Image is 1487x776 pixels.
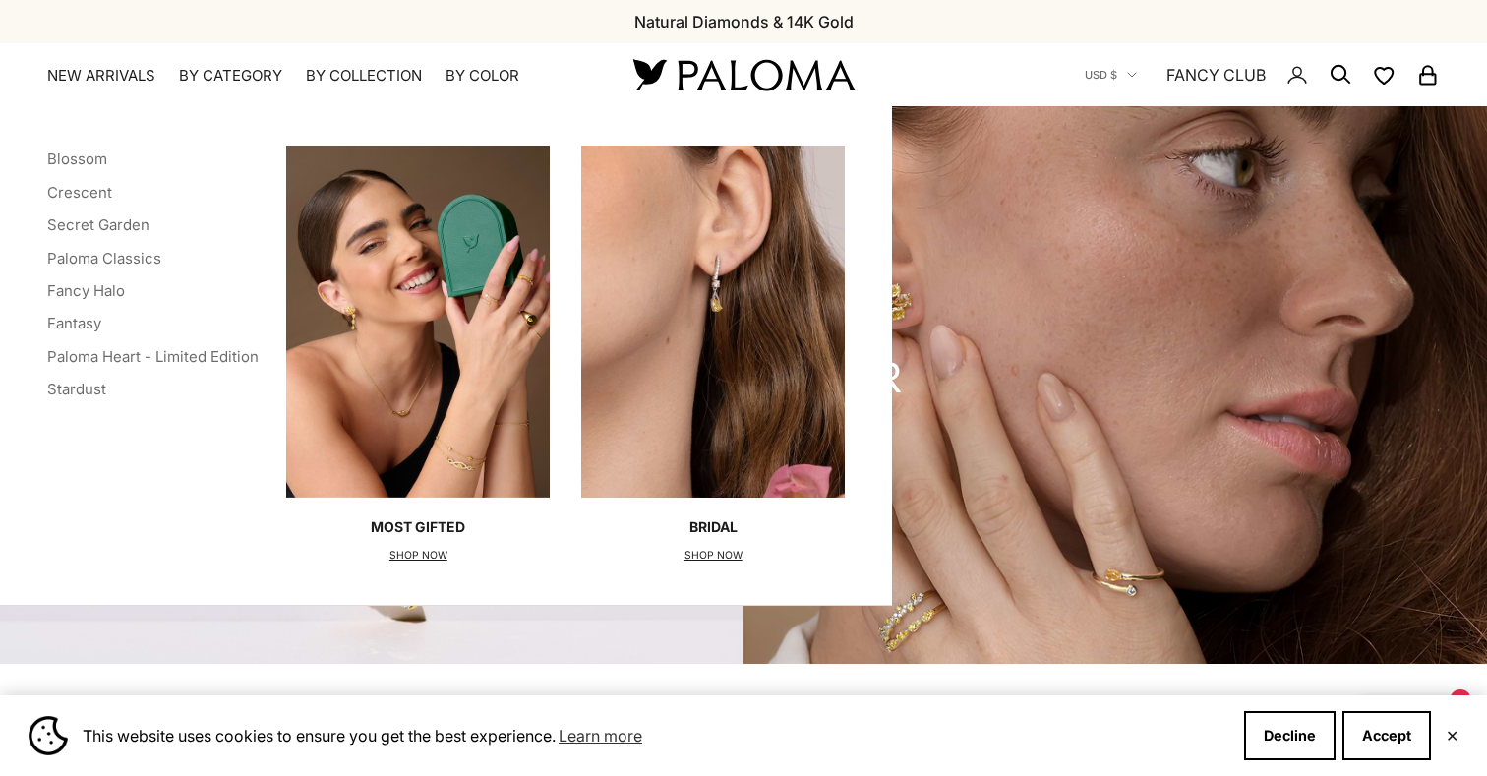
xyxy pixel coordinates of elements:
[684,517,743,537] p: Bridal
[47,380,106,398] a: Stardust
[47,183,112,202] a: Crescent
[446,66,519,86] summary: By Color
[1085,43,1440,106] nav: Secondary navigation
[47,314,101,332] a: Fantasy
[1166,62,1266,88] a: FANCY CLUB
[47,249,161,268] a: Paloma Classics
[47,215,149,234] a: Secret Garden
[1085,66,1137,84] button: USD $
[634,9,854,34] p: Natural Diamonds & 14K Gold
[1244,711,1336,760] button: Decline
[179,66,282,86] summary: By Category
[556,721,645,750] a: Learn more
[47,347,259,366] a: Paloma Heart - Limited Edition
[1342,711,1431,760] button: Accept
[371,546,465,566] p: SHOP NOW
[29,716,68,755] img: Cookie banner
[47,149,107,168] a: Blossom
[306,66,422,86] summary: By Collection
[47,66,586,86] nav: Primary navigation
[1446,730,1458,742] button: Close
[47,281,125,300] a: Fancy Halo
[47,66,155,86] a: NEW ARRIVALS
[1085,66,1117,84] span: USD $
[286,146,550,565] a: Most GiftedSHOP NOW
[371,517,465,537] p: Most Gifted
[581,146,845,565] a: BridalSHOP NOW
[684,546,743,566] p: SHOP NOW
[83,721,1228,750] span: This website uses cookies to ensure you get the best experience.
